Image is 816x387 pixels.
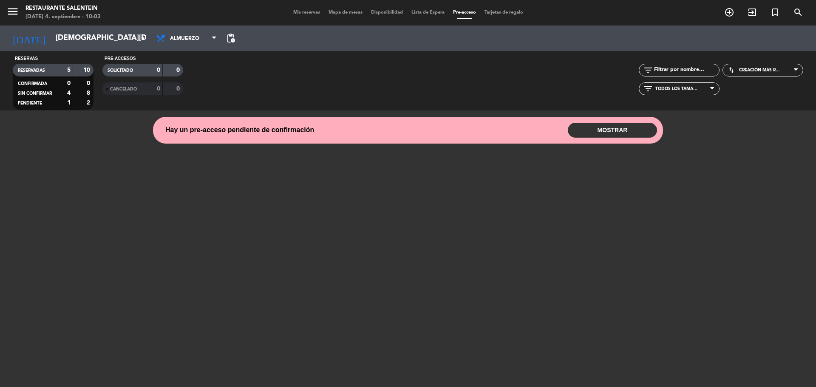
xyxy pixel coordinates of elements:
span: Disponibilidad [367,10,407,15]
strong: 0 [176,86,181,92]
span: pending_actions [226,33,236,43]
i: [DATE] [6,29,51,48]
span: Hay un pre-acceso pendiente de confirmación [165,124,314,136]
span: Mis reservas [289,10,324,15]
span: Mapa de mesas [324,10,367,15]
strong: 1 [67,100,71,106]
label: Reservas [15,55,38,62]
strong: 0 [157,67,160,73]
button: menu [6,5,19,21]
span: Cancelado [110,87,137,91]
i: menu [6,5,19,18]
button: MOSTRAR [568,123,657,138]
span: Creación más reciente [739,68,782,73]
strong: 10 [83,67,92,73]
span: Todos los tamaños [655,86,698,91]
strong: 0 [87,80,92,86]
strong: 8 [87,90,92,96]
div: Restaurante Salentein [25,4,101,13]
strong: 0 [157,86,160,92]
filter-checkbox: EARLY_ACCESS_REQUESTED [102,64,183,76]
span: Solicitado [108,68,133,73]
strong: 5 [67,67,71,73]
span: Tarjetas de regalo [480,10,527,15]
span: CONFIRMADA [18,82,47,86]
input: Filtrar por nombre... [653,65,719,75]
i: add_circle_outline [724,7,734,17]
span: Pendiente [18,101,42,105]
i: arrow_drop_down [138,33,148,43]
strong: 2 [87,100,92,106]
strong: 0 [176,67,181,73]
i: turned_in_not [770,7,780,17]
span: Lista de Espera [407,10,449,15]
strong: 0 [67,80,71,86]
i: exit_to_app [747,7,757,17]
span: RESERVADAS [18,68,45,73]
span: Pre-acceso [449,10,480,15]
i: search [793,7,803,17]
div: [DATE] 4. septiembre - 10:03 [25,13,101,21]
span: Almuerzo [170,31,210,47]
i: filter_list [643,65,653,75]
strong: 4 [67,90,71,96]
span: SIN CONFIRMAR [18,91,52,96]
label: Pre-accesos [105,55,136,62]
